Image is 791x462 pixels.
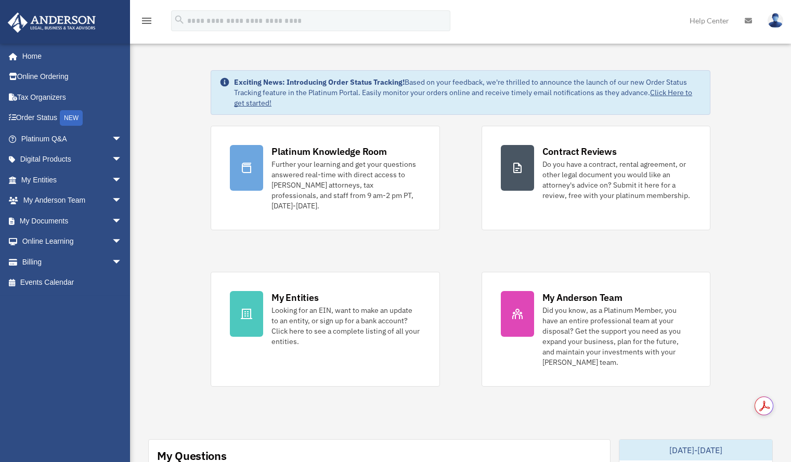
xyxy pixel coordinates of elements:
[112,169,133,191] span: arrow_drop_down
[112,231,133,253] span: arrow_drop_down
[7,210,138,231] a: My Documentsarrow_drop_down
[174,14,185,25] i: search
[234,88,692,108] a: Click Here to get started!
[112,252,133,273] span: arrow_drop_down
[60,110,83,126] div: NEW
[7,252,138,272] a: Billingarrow_drop_down
[7,87,138,108] a: Tax Organizers
[234,77,702,108] div: Based on your feedback, we're thrilled to announce the launch of our new Order Status Tracking fe...
[7,272,138,293] a: Events Calendar
[619,440,772,460] div: [DATE]-[DATE]
[542,305,691,367] div: Did you know, as a Platinum Member, you have an entire professional team at your disposal? Get th...
[112,128,133,150] span: arrow_drop_down
[271,291,318,304] div: My Entities
[271,305,420,347] div: Looking for an EIN, want to make an update to an entity, or sign up for a bank account? Click her...
[482,126,710,230] a: Contract Reviews Do you have a contract, rental agreement, or other legal document you would like...
[140,18,153,27] a: menu
[542,291,623,304] div: My Anderson Team
[234,77,405,87] strong: Exciting News: Introducing Order Status Tracking!
[542,145,617,158] div: Contract Reviews
[7,67,138,87] a: Online Ordering
[7,128,138,149] a: Platinum Q&Aarrow_drop_down
[112,149,133,170] span: arrow_drop_down
[211,126,439,230] a: Platinum Knowledge Room Further your learning and get your questions answered real-time with dire...
[768,13,783,28] img: User Pic
[482,272,710,387] a: My Anderson Team Did you know, as a Platinum Member, you have an entire professional team at your...
[7,46,133,67] a: Home
[7,149,138,170] a: Digital Productsarrow_drop_down
[7,190,138,211] a: My Anderson Teamarrow_drop_down
[271,145,387,158] div: Platinum Knowledge Room
[7,108,138,129] a: Order StatusNEW
[112,190,133,212] span: arrow_drop_down
[140,15,153,27] i: menu
[112,210,133,232] span: arrow_drop_down
[271,159,420,211] div: Further your learning and get your questions answered real-time with direct access to [PERSON_NAM...
[7,231,138,252] a: Online Learningarrow_drop_down
[211,272,439,387] a: My Entities Looking for an EIN, want to make an update to an entity, or sign up for a bank accoun...
[5,12,99,33] img: Anderson Advisors Platinum Portal
[7,169,138,190] a: My Entitiesarrow_drop_down
[542,159,691,201] div: Do you have a contract, rental agreement, or other legal document you would like an attorney's ad...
